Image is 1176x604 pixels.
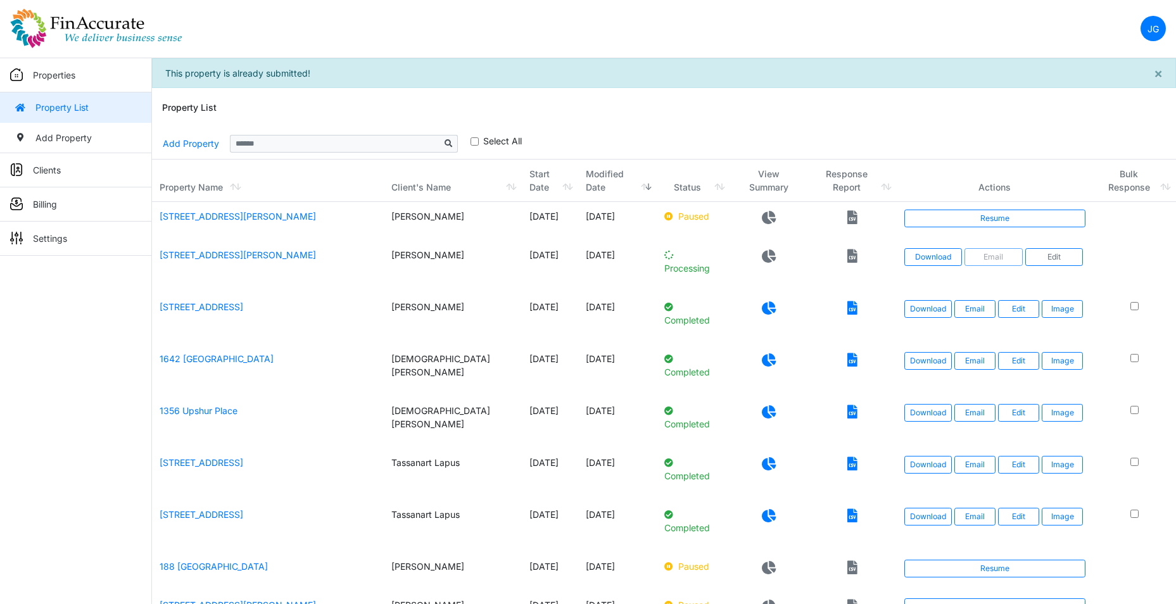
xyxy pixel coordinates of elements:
td: [DATE] [578,552,656,591]
p: JG [1148,22,1159,35]
td: [DATE] [522,448,578,500]
img: spp logo [10,8,182,49]
p: Completed [664,352,723,379]
a: [STREET_ADDRESS][PERSON_NAME] [160,249,316,260]
button: Image [1042,404,1083,422]
td: Tassanart Lapus [384,448,522,500]
a: Download [904,456,952,474]
td: [DATE] [522,500,578,552]
th: Actions [897,160,1094,202]
th: View Summary [730,160,808,202]
p: Billing [33,198,57,211]
a: Download [904,404,952,422]
a: Add Property [162,132,220,154]
div: This property is already submitted! [152,58,1176,88]
button: Email [964,248,1023,266]
a: Edit [998,508,1039,525]
button: Email [954,404,996,422]
p: Paused [664,210,723,223]
img: sidemenu_client.png [10,163,23,176]
p: Completed [664,300,723,327]
span: × [1154,65,1163,81]
a: Download [904,508,952,525]
p: Completed [664,456,723,482]
a: JG [1141,16,1166,41]
a: Download [904,300,952,318]
a: Edit [1025,248,1084,266]
p: Completed [664,404,723,431]
td: Tassanart Lapus [384,500,522,552]
td: [DATE] [578,293,656,344]
a: Download [904,352,952,370]
td: [DATE] [578,241,656,293]
th: Start Date: activate to sort column ascending [522,160,578,202]
a: Resume [904,560,1086,577]
a: [STREET_ADDRESS] [160,509,243,520]
button: Email [954,456,996,474]
td: [DEMOGRAPHIC_DATA][PERSON_NAME] [384,344,522,396]
img: sidemenu_billing.png [10,198,23,210]
button: Image [1042,456,1083,474]
td: [DATE] [578,202,656,241]
th: Modified Date: activate to sort column ascending [578,160,656,202]
td: [PERSON_NAME] [384,241,522,293]
td: [DATE] [578,396,656,448]
a: Edit [998,352,1039,370]
th: Client's Name: activate to sort column ascending [384,160,522,202]
td: [DATE] [522,202,578,241]
th: Bulk Response: activate to sort column ascending [1093,160,1176,202]
p: Clients [33,163,61,177]
button: Image [1042,300,1083,318]
td: [PERSON_NAME] [384,293,522,344]
p: Completed [664,508,723,534]
p: Processing [664,248,723,275]
td: [DATE] [522,241,578,293]
p: Settings [33,232,67,245]
p: Paused [664,560,723,573]
td: [DATE] [578,448,656,500]
h6: Property List [162,103,217,113]
a: [STREET_ADDRESS] [160,457,243,468]
input: Sizing example input [230,135,440,153]
label: Select All [483,134,522,148]
a: Edit [998,300,1039,318]
a: [STREET_ADDRESS] [160,301,243,312]
td: [DATE] [522,293,578,344]
button: Image [1042,352,1083,370]
td: [DATE] [578,344,656,396]
td: [PERSON_NAME] [384,202,522,241]
td: [PERSON_NAME] [384,552,522,591]
p: Properties [33,68,75,82]
td: [DATE] [578,500,656,552]
a: 1642 [GEOGRAPHIC_DATA] [160,353,274,364]
td: [DATE] [522,396,578,448]
a: Edit [998,456,1039,474]
a: Edit [998,404,1039,422]
a: 188 [GEOGRAPHIC_DATA] [160,561,268,572]
th: Response Report: activate to sort column ascending [808,160,897,202]
img: sidemenu_properties.png [10,68,23,81]
td: [DATE] [522,552,578,591]
button: Image [1042,508,1083,525]
button: Close [1141,59,1175,87]
th: Status: activate to sort column ascending [657,160,730,202]
img: sidemenu_settings.png [10,232,23,244]
td: [DEMOGRAPHIC_DATA][PERSON_NAME] [384,396,522,448]
button: Email [954,300,996,318]
a: Resume [904,210,1086,227]
button: Email [954,508,996,525]
a: Download [904,248,963,266]
th: Property Name: activate to sort column ascending [152,160,384,202]
a: 1356 Upshur Place [160,405,237,416]
button: Email [954,352,996,370]
td: [DATE] [522,344,578,396]
a: [STREET_ADDRESS][PERSON_NAME] [160,211,316,222]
